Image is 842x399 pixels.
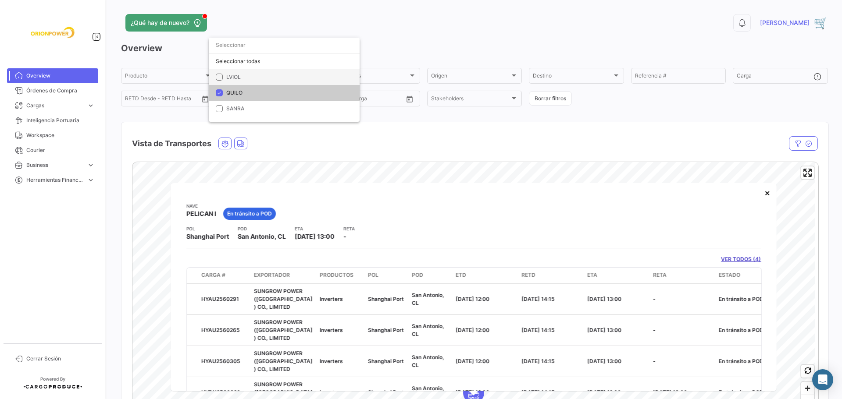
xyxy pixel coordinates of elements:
span: QUILO [226,89,243,96]
div: Seleccionar todas [209,53,360,69]
div: Abrir Intercom Messenger [812,369,833,390]
span: LVIOL [226,74,241,80]
span: SANRA [226,105,244,112]
input: dropdown search [209,37,360,53]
